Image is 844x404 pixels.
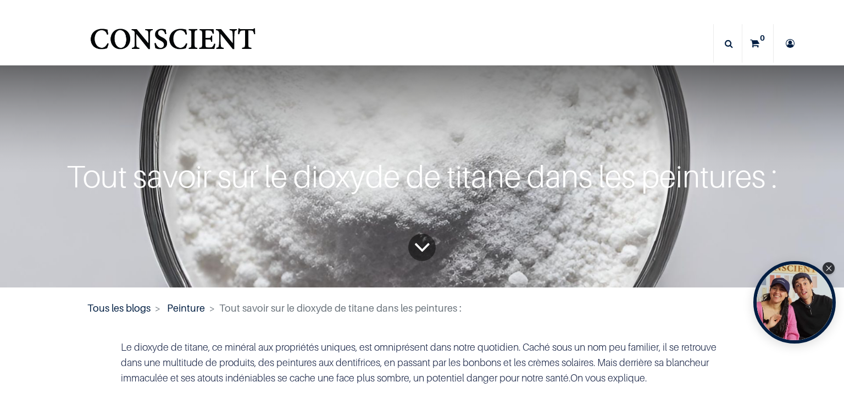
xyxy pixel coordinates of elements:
span: On vous explique. [570,372,647,384]
sup: 0 [757,32,768,43]
nav: fil d'Ariane [87,301,756,316]
a: Logo of Conscient [88,22,258,65]
div: Tout savoir sur le dioxyde de titane dans les peintures : [51,153,793,200]
div: Tolstoy bubble widget [753,261,836,344]
i: To blog content [413,225,430,270]
div: Close Tolstoy widget [823,262,835,274]
div: Open Tolstoy [753,261,836,344]
a: Peinture [167,302,205,314]
div: Open Tolstoy widget [753,261,836,344]
img: Conscient [88,22,258,65]
a: 0 [742,24,773,63]
span: Tout savoir sur le dioxyde de titane dans les peintures : [219,302,462,314]
a: Tous les blogs [87,302,151,314]
span: Le dioxyde de titane, ce minéral aux propriétés uniques, est omniprésent dans notre quotidien. Ca... [121,341,717,384]
a: To blog content [408,234,436,261]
